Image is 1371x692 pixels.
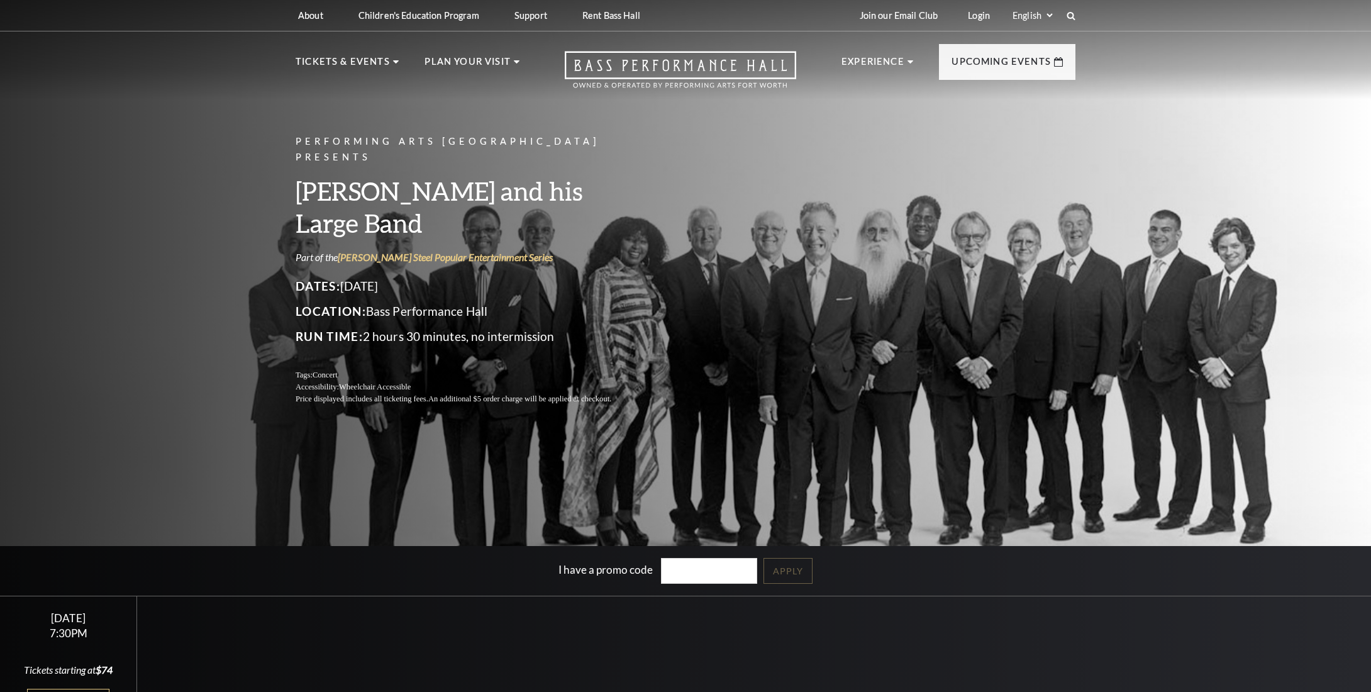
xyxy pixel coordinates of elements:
p: Bass Performance Hall [296,301,641,321]
p: Children's Education Program [358,10,479,21]
p: Experience [841,54,904,77]
span: Concert [313,371,338,379]
p: Part of the [296,250,641,264]
span: Run Time: [296,329,363,343]
span: Location: [296,304,366,318]
div: 7:30PM [15,628,122,639]
label: I have a promo code [558,563,653,576]
span: Wheelchair Accessible [339,382,411,391]
p: [DATE] [296,276,641,296]
p: Support [514,10,547,21]
p: Tags: [296,369,641,381]
p: 2 hours 30 minutes, no intermission [296,326,641,347]
p: Price displayed includes all ticketing fees. [296,393,641,405]
p: Accessibility: [296,381,641,393]
p: Plan Your Visit [425,54,511,77]
span: Dates: [296,279,340,293]
div: [DATE] [15,611,122,625]
div: Tickets starting at [15,663,122,677]
h3: [PERSON_NAME] and his Large Band [296,175,641,239]
p: About [298,10,323,21]
p: Rent Bass Hall [582,10,640,21]
span: $74 [96,664,113,676]
p: Tickets & Events [296,54,390,77]
select: Select: [1010,9,1055,21]
p: Upcoming Events [952,54,1051,77]
a: [PERSON_NAME] Steel Popular Entertainment Series [338,251,553,263]
p: Performing Arts [GEOGRAPHIC_DATA] Presents [296,134,641,165]
span: An additional $5 order charge will be applied at checkout. [428,394,611,403]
